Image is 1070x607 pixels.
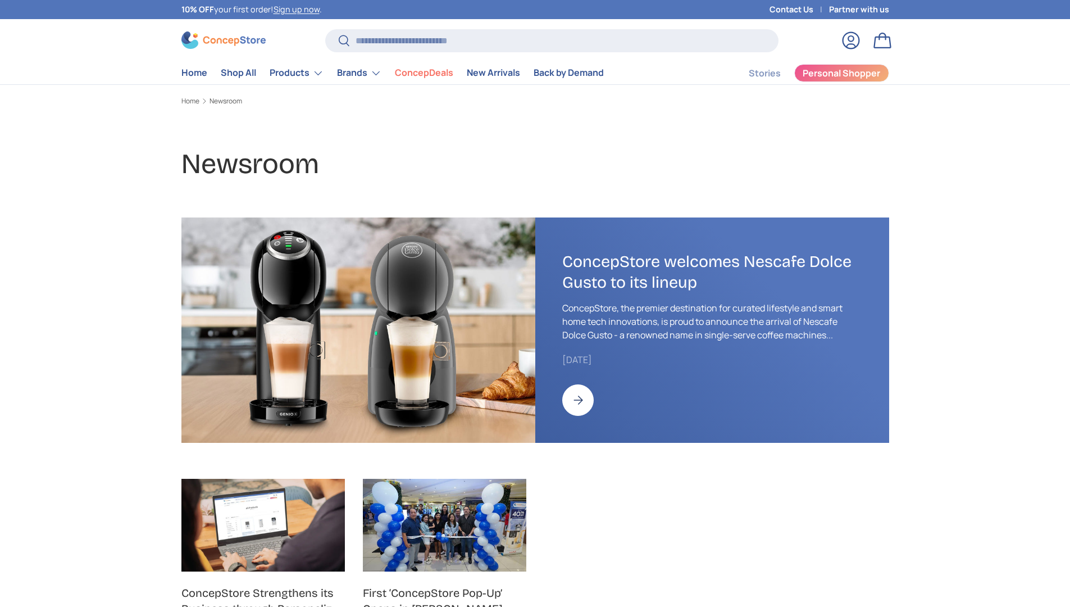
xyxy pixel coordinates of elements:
[181,31,266,49] img: ConcepStore
[363,479,526,571] img: concepstore.ph-physical-pop-up-store-grand-opening-at-ayala-feliz-pr-article
[181,479,345,571] img: https://concepstore.ph/
[467,62,520,84] a: New Arrivals
[263,62,330,84] summary: Products
[181,62,207,84] a: Home
[803,69,880,78] span: Personal Shopper
[829,3,889,16] a: Partner with us
[210,98,242,105] a: Newsroom
[794,64,889,82] a: Personal Shopper
[181,3,322,16] p: your first order! .
[181,4,214,15] strong: 10% OFF
[181,96,889,106] nav: Breadcrumbs
[749,62,781,84] a: Stories
[221,62,256,84] a: Shop All
[770,3,829,16] a: Contact Us
[274,4,320,15] a: Sign up now
[181,98,199,105] a: Home
[395,62,453,84] a: ConcepDeals
[534,62,604,84] a: Back by Demand
[181,62,604,84] nav: Primary
[181,147,889,182] h1: Newsroom
[181,218,535,443] img: https://concepstore.ph/collections/new-arrivals
[722,62,889,84] nav: Secondary
[337,62,381,84] a: Brands
[562,252,852,292] a: ConcepStore welcomes Nescafe Dolce Gusto to its lineup
[270,62,324,84] a: Products
[330,62,388,84] summary: Brands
